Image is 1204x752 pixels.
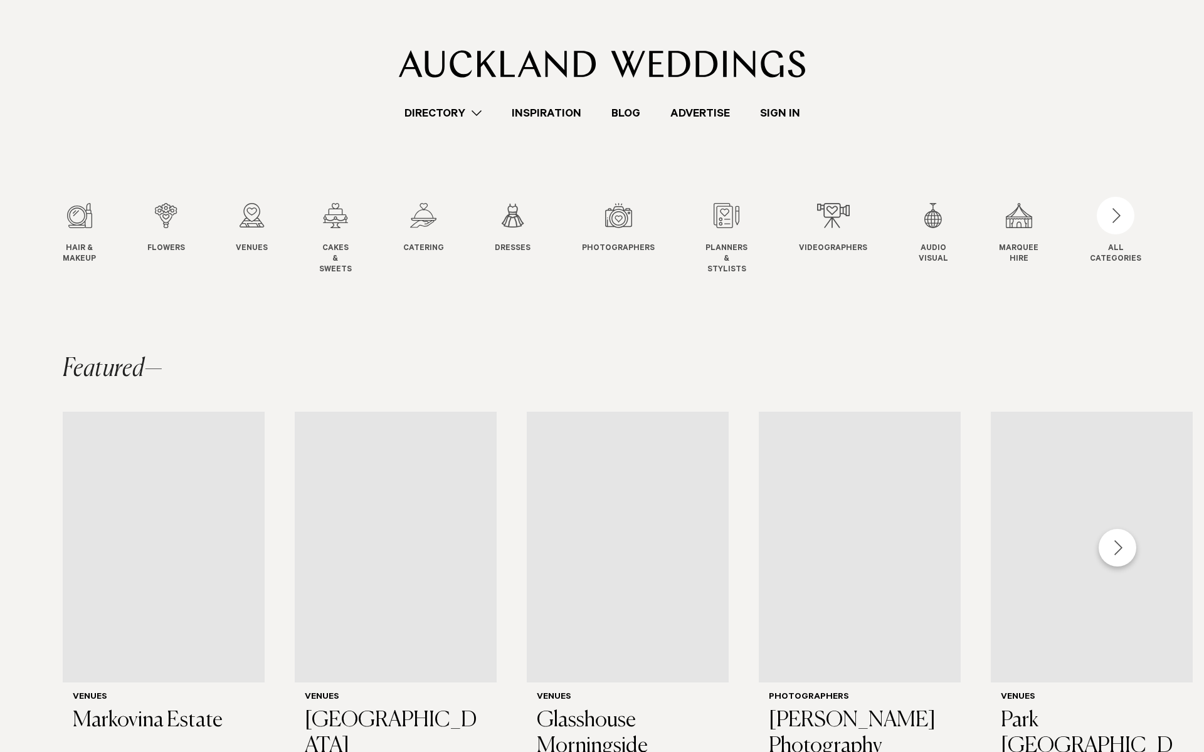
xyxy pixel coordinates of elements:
[999,203,1064,275] swiper-slide: 11 / 12
[495,203,556,275] swiper-slide: 6 / 12
[537,692,719,703] h6: Venues
[403,203,469,275] swiper-slide: 5 / 12
[705,203,773,275] swiper-slide: 8 / 12
[705,203,747,275] a: Planners & Stylists
[1001,692,1183,703] h6: Venues
[403,203,444,254] a: Catering
[596,105,655,122] a: Blog
[582,203,655,254] a: Photographers
[63,357,163,382] h2: Featured
[236,203,268,254] a: Venues
[73,708,255,734] h3: Markovina Estate
[919,203,948,265] a: Audio Visual
[63,412,265,744] a: Ceremony styling at Markovina Estate Venues Markovina Estate
[1090,244,1141,265] div: ALL CATEGORIES
[799,203,867,254] a: Videographers
[655,105,745,122] a: Advertise
[147,244,185,254] span: Flowers
[769,692,951,703] h6: Photographers
[497,105,596,122] a: Inspiration
[305,692,487,703] h6: Venues
[799,244,867,254] span: Videographers
[495,203,531,254] a: Dresses
[919,244,948,265] span: Audio Visual
[799,203,892,275] swiper-slide: 9 / 12
[999,244,1038,265] span: Marquee Hire
[73,692,255,703] h6: Venues
[399,50,806,78] img: Auckland Weddings Logo
[319,203,377,275] swiper-slide: 4 / 12
[389,105,497,122] a: Directory
[403,244,444,254] span: Catering
[63,203,121,275] swiper-slide: 1 / 12
[745,105,815,122] a: Sign In
[147,203,185,254] a: Flowers
[495,244,531,254] span: Dresses
[236,203,293,275] swiper-slide: 3 / 12
[147,203,210,275] swiper-slide: 2 / 12
[319,244,352,275] span: Cakes & Sweets
[919,203,973,275] swiper-slide: 10 / 12
[319,203,352,275] a: Cakes & Sweets
[236,244,268,254] span: Venues
[63,244,96,265] span: Hair & Makeup
[63,203,96,265] a: Hair & Makeup
[582,203,680,275] swiper-slide: 7 / 12
[999,203,1038,265] a: Marquee Hire
[1090,203,1141,262] button: ALLCATEGORIES
[705,244,747,275] span: Planners & Stylists
[582,244,655,254] span: Photographers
